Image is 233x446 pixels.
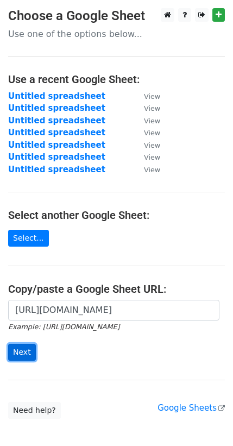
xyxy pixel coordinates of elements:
[144,141,160,149] small: View
[8,140,105,150] a: Untitled spreadsheet
[8,282,225,296] h4: Copy/paste a Google Sheet URL:
[144,153,160,161] small: View
[8,152,105,162] a: Untitled spreadsheet
[158,403,225,413] a: Google Sheets
[179,394,233,446] iframe: Chat Widget
[133,152,160,162] a: View
[8,128,105,137] a: Untitled spreadsheet
[133,91,160,101] a: View
[133,103,160,113] a: View
[144,166,160,174] small: View
[8,300,219,321] input: Paste your Google Sheet URL here
[144,104,160,112] small: View
[8,28,225,40] p: Use one of the options below...
[144,117,160,125] small: View
[133,140,160,150] a: View
[133,165,160,174] a: View
[144,129,160,137] small: View
[8,209,225,222] h4: Select another Google Sheet:
[8,344,36,361] input: Next
[8,402,61,419] a: Need help?
[8,103,105,113] a: Untitled spreadsheet
[133,128,160,137] a: View
[8,165,105,174] a: Untitled spreadsheet
[133,116,160,125] a: View
[8,73,225,86] h4: Use a recent Google Sheet:
[8,230,49,247] a: Select...
[8,8,225,24] h3: Choose a Google Sheet
[8,323,119,331] small: Example: [URL][DOMAIN_NAME]
[144,92,160,100] small: View
[8,116,105,125] a: Untitled spreadsheet
[8,91,105,101] a: Untitled spreadsheet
